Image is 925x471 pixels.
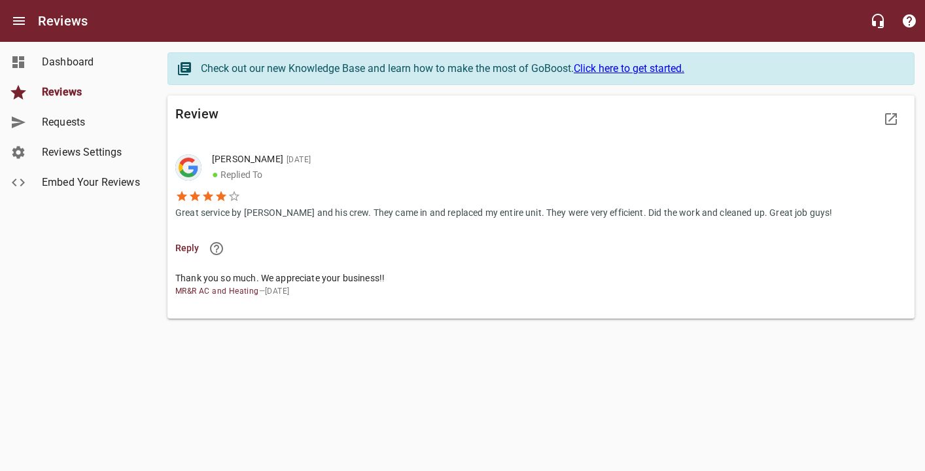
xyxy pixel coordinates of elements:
[42,84,141,100] span: Reviews
[175,285,896,298] span: — [DATE]
[175,271,896,285] span: Thank you so much. We appreciate your business!!
[42,145,141,160] span: Reviews Settings
[212,167,822,183] p: Replied To
[862,5,894,37] button: Live Chat
[894,5,925,37] button: Support Portal
[175,154,201,181] div: Google
[283,155,311,164] span: [DATE]
[42,114,141,130] span: Requests
[175,103,541,124] h6: Review
[175,287,259,296] span: MR&R AC and Heating
[875,103,907,135] a: View Review Site
[201,233,232,264] a: Learn more about responding to reviews
[3,5,35,37] button: Open drawer
[175,203,833,220] p: Great service by [PERSON_NAME] and his crew. They came in and replaced my entire unit. They were ...
[38,10,88,31] h6: Reviews
[175,154,201,181] img: google-dark.png
[574,62,684,75] a: Click here to get started.
[212,168,218,181] span: ●
[175,232,907,264] li: Reply
[42,175,141,190] span: Embed Your Reviews
[42,54,141,70] span: Dashboard
[212,152,822,167] p: [PERSON_NAME]
[201,61,901,77] div: Check out our new Knowledge Base and learn how to make the most of GoBoost.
